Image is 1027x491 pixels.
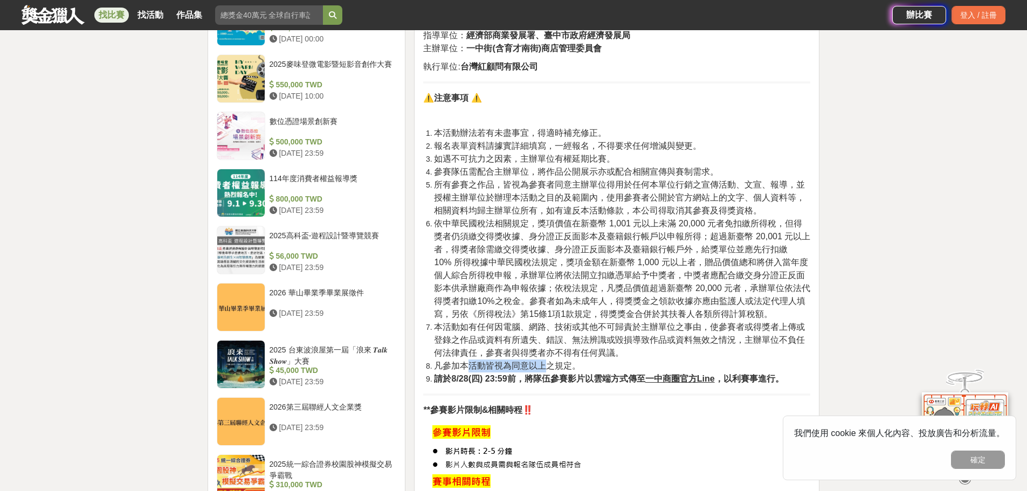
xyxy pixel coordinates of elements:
div: 56,000 TWD [270,251,392,262]
a: 2025麥味登微電影暨短影音創作大賽 550,000 TWD [DATE] 10:00 [217,54,397,103]
a: 114年度消費者權益報導獎 800,000 TWD [DATE] 23:59 [217,169,397,217]
div: [DATE] 00:00 [270,33,392,45]
input: 總獎金40萬元 全球自行車設計比賽 [215,5,323,25]
a: 2025 台東波浪屋第一屆「浪來 𝑻𝒂𝒍𝒌 𝑺𝒉𝒐𝒘」大賽 45,000 TWD [DATE] 23:59 [217,340,397,389]
button: 確定 [951,451,1005,469]
div: 2026第三屆聯經人文企業獎 [270,402,392,422]
span: 主辦單位： [423,44,602,53]
strong: 經濟部商業發展署、臺中市政府經濟發展局 [466,31,630,40]
span: 本活動如有任何因電腦、網路、技術或其他不可歸責於主辦單位之事由，使參賽者或得獎者上傳或登錄之作品或資料有所遺失、錯誤、無法辨識或毀損導致作品或資料無效之情況，主辦單位不負任何法律責任，參賽者與得... [434,322,805,357]
a: 數位憑證場景創新賽 500,000 TWD [DATE] 23:59 [217,112,397,160]
span: 參賽隊伍需配合主辦單位，將作品公開展示亦或配合相關宣傳與賽制需求。 [434,167,719,176]
div: 數位憑證場景創新賽 [270,116,392,136]
strong: 一中街(含育才南街)商店管理委員會 [466,44,602,53]
div: 2025高科盃-遊程設計暨導覽競賽 [270,230,392,251]
a: 找活動 [133,8,168,23]
span: 如遇不可抗力之因素，主辦單位有權延期比賽。 [434,154,615,163]
a: 找比賽 [94,8,129,23]
span: 我們使用 cookie 來個人化內容、投放廣告和分析流量。 [794,428,1005,438]
strong: **參賽影片限制&相關時程‼️ [423,405,533,414]
div: 45,000 TWD [270,365,392,376]
div: 500,000 TWD [270,136,392,148]
span: 指導單位： [423,31,630,40]
a: 2025高科盃-遊程設計暨導覽競賽 56,000 TWD [DATE] 23:59 [217,226,397,274]
span: 報名表單資料請據實詳細填寫，一經報名，不得要求任何增減與變更。 [434,141,701,150]
div: 800,000 TWD [270,193,392,205]
div: [DATE] 23:59 [270,262,392,273]
div: [DATE] 23:59 [270,376,392,388]
div: 550,000 TWD [270,79,392,91]
a: 2026 華山畢業季畢業展徵件 [DATE] 23:59 [217,283,397,331]
div: 2025統一綜合證券校園股神模擬交易爭霸戰 [270,459,392,479]
div: [DATE] 23:59 [270,422,392,433]
div: [DATE] 23:59 [270,205,392,216]
u: 一中商圈官方Line [645,374,715,383]
span: 依中華民國稅法相關規定，獎項價值在新臺幣 1,001 元以上未滿 20,000 元者免扣繳所得稅，但得獎者仍須繳交得獎收據、身分證正反面影本及臺籍銀行帳戶以申報所得；超過新臺幣 20,001 元... [434,219,810,319]
span: 本活動辦法若有未盡事宜，得適時補充修正。 [434,128,606,137]
div: [DATE] 23:59 [270,308,392,319]
a: 2026第三屆聯經人文企業獎 [DATE] 23:59 [217,397,397,446]
strong: ⚠️注意事項 ⚠️ [423,93,481,102]
div: [DATE] 10:00 [270,91,392,102]
strong: 台灣紅顧問有限公司 [460,62,538,71]
div: 2025 台東波浪屋第一屆「浪來 𝑻𝒂𝒍𝒌 𝑺𝒉𝒐𝒘」大賽 [270,344,392,365]
div: 114年度消費者權益報導獎 [270,173,392,193]
span: 凡參加本活動皆視為同意以上之規定。 [434,361,581,370]
a: 辦比賽 [892,6,946,24]
div: 310,000 TWD [270,479,392,490]
div: 2025麥味登微電影暨短影音創作大賽 [270,59,392,79]
span: 所有參賽之作品，皆視為參賽者同意主辦單位得用於任何本單位行銷之宣傳活動、文宣、報導，並授權主辦單位於辦理本活動之目的及範圍內，使用參賽者公開於官方網站上的文字、個人資料等，相關資料均歸主辦單位所... [434,180,805,215]
img: d2146d9a-e6f6-4337-9592-8cefde37ba6b.png [922,392,1008,464]
span: 執行單位: [423,62,537,71]
div: 2026 華山畢業季畢業展徵件 [270,287,392,308]
strong: 請於8/28(四) 23:59前，將隊伍參賽影片以雲端方式傳至 ，以利賽事進行。 [434,374,783,383]
div: [DATE] 23:59 [270,148,392,159]
a: 作品集 [172,8,206,23]
div: 登入 / 註冊 [952,6,1005,24]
